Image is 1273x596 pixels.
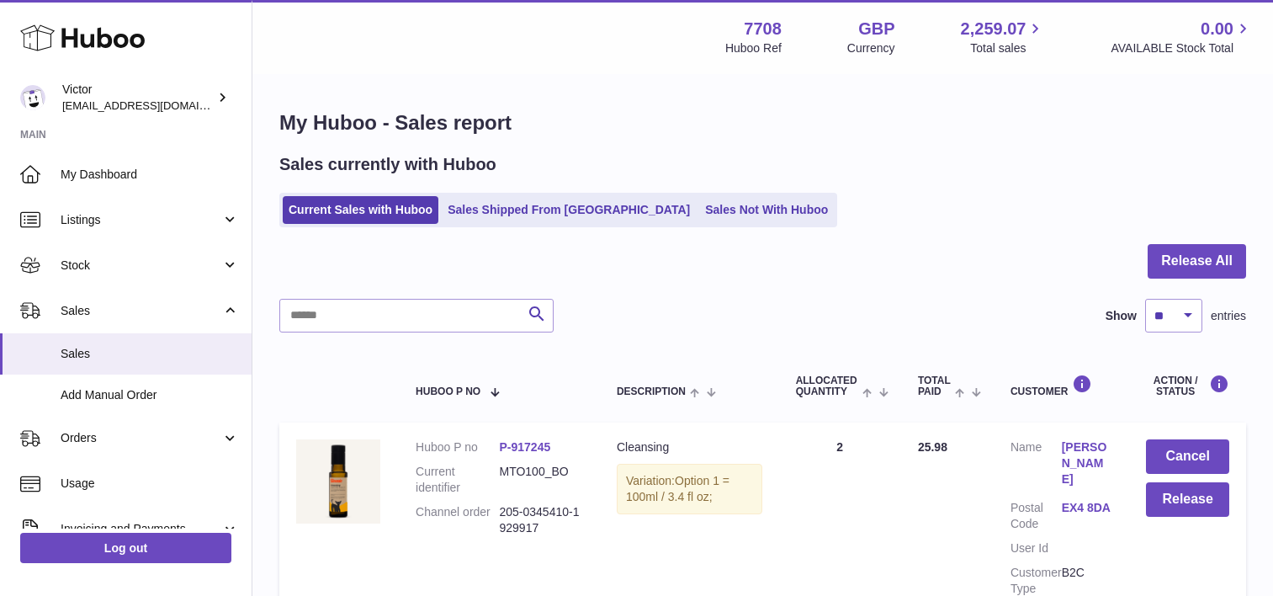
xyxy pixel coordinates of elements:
dt: Channel order [416,504,499,536]
img: MTO100_246244238.jpg [296,439,380,524]
a: Sales Not With Huboo [699,196,834,224]
span: [EMAIL_ADDRESS][DOMAIN_NAME] [62,98,247,112]
dt: Name [1010,439,1062,492]
button: Release [1146,482,1229,517]
span: AVAILABLE Stock Total [1111,40,1253,56]
span: 25.98 [918,440,947,454]
div: Cleansing [617,439,762,455]
a: Sales Shipped From [GEOGRAPHIC_DATA] [442,196,696,224]
button: Cancel [1146,439,1229,474]
span: Total paid [918,375,951,397]
a: [PERSON_NAME] [1062,439,1113,487]
span: Stock [61,258,221,274]
span: Sales [61,346,239,362]
span: Sales [61,303,221,319]
span: ALLOCATED Quantity [796,375,858,397]
dt: User Id [1010,540,1062,556]
strong: GBP [858,18,894,40]
button: Release All [1148,244,1246,279]
div: Action / Status [1146,375,1229,397]
div: Variation: [617,464,762,514]
div: Victor [62,82,214,114]
span: Add Manual Order [61,387,239,403]
div: Currency [847,40,895,56]
a: 0.00 AVAILABLE Stock Total [1111,18,1253,56]
h2: Sales currently with Huboo [279,153,496,176]
span: My Dashboard [61,167,239,183]
strong: 7708 [744,18,782,40]
span: Orders [61,430,221,446]
div: Huboo Ref [725,40,782,56]
span: Usage [61,476,239,492]
dd: 205-0345410-1929917 [499,504,582,536]
dt: Huboo P no [416,439,499,455]
img: internalAdmin-7708@internal.huboo.com [20,85,45,110]
span: Description [617,386,686,397]
span: 0.00 [1201,18,1233,40]
a: P-917245 [499,440,550,454]
a: EX4 8DA [1062,500,1113,516]
span: 2,259.07 [961,18,1026,40]
a: Current Sales with Huboo [283,196,438,224]
a: Log out [20,533,231,563]
span: Total sales [970,40,1045,56]
span: entries [1211,308,1246,324]
dt: Postal Code [1010,500,1062,532]
a: 2,259.07 Total sales [961,18,1046,56]
span: Listings [61,212,221,228]
span: Huboo P no [416,386,480,397]
span: Option 1 = 100ml / 3.4 fl oz; [626,474,729,503]
span: Invoicing and Payments [61,521,221,537]
label: Show [1106,308,1137,324]
h1: My Huboo - Sales report [279,109,1246,136]
dd: MTO100_BO [499,464,582,496]
dt: Current identifier [416,464,499,496]
div: Customer [1010,375,1112,397]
